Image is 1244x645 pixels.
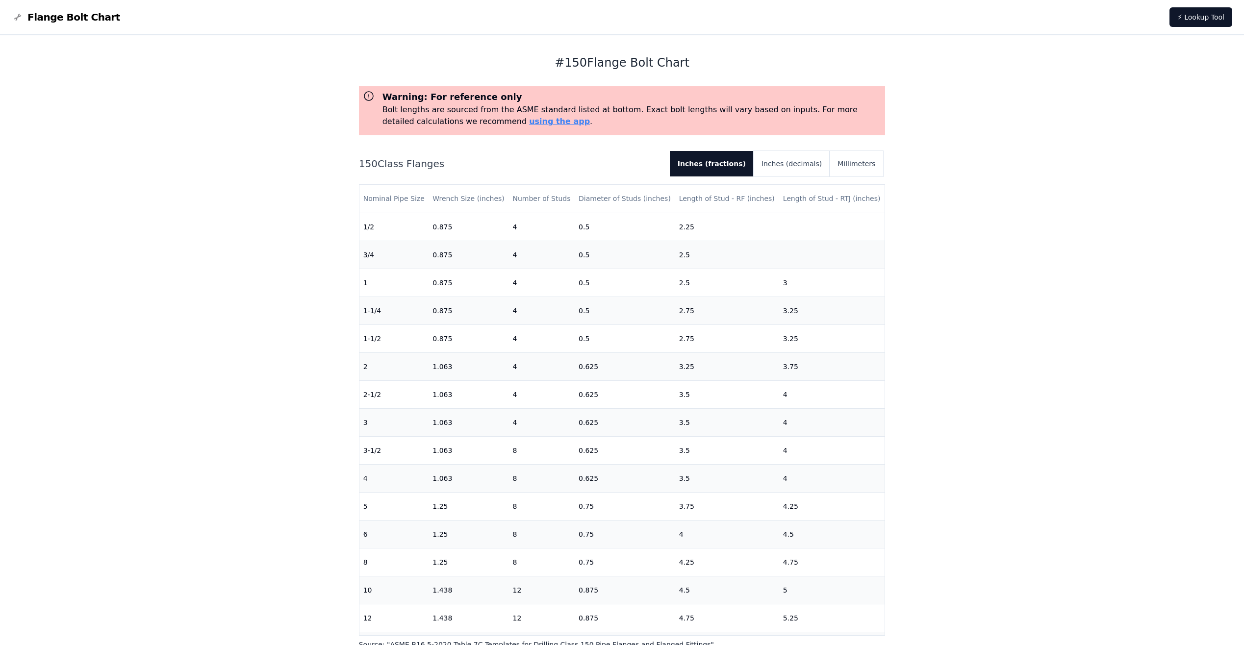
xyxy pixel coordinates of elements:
td: 0.625 [575,436,675,464]
a: Flange Bolt Chart LogoFlange Bolt Chart [12,10,120,24]
td: 1 [359,269,429,297]
td: 0.75 [575,492,675,520]
td: 2.5 [675,241,779,269]
td: 4.5 [779,520,885,548]
td: 0.625 [575,352,675,380]
th: Wrench Size (inches) [429,185,508,213]
th: Length of Stud - RTJ (inches) [779,185,885,213]
td: 0.5 [575,241,675,269]
td: 12 [508,576,575,604]
td: 8 [359,548,429,576]
td: 3.25 [779,324,885,352]
td: 10 [359,576,429,604]
td: 4 [359,464,429,492]
td: 8 [508,492,575,520]
td: 0.875 [429,213,508,241]
td: 2.25 [675,213,779,241]
h1: # 150 Flange Bolt Chart [359,55,886,71]
td: 8 [508,520,575,548]
td: 3.25 [675,352,779,380]
td: 3.25 [779,297,885,324]
td: 0.875 [575,604,675,632]
td: 1-1/2 [359,324,429,352]
td: 4 [508,324,575,352]
button: Inches (fractions) [670,151,754,176]
td: 4 [675,520,779,548]
td: 1.438 [429,576,508,604]
td: 6 [359,520,429,548]
td: 4 [508,380,575,408]
td: 5 [779,576,885,604]
td: 8 [508,436,575,464]
button: Millimeters [830,151,883,176]
th: Number of Studs [508,185,575,213]
td: 3.75 [675,492,779,520]
td: 4.5 [675,576,779,604]
td: 0.5 [575,324,675,352]
th: Nominal Pipe Size [359,185,429,213]
td: 1.063 [429,436,508,464]
th: Length of Stud - RF (inches) [675,185,779,213]
td: 0.75 [575,548,675,576]
td: 2.75 [675,324,779,352]
h2: 150 Class Flanges [359,157,662,171]
td: 0.875 [575,576,675,604]
td: 4.75 [779,548,885,576]
td: 3 [359,408,429,436]
td: 3.5 [675,380,779,408]
td: 4 [508,269,575,297]
td: 1.25 [429,548,508,576]
td: 4 [508,408,575,436]
td: 4.25 [675,548,779,576]
td: 2.5 [675,269,779,297]
td: 5.25 [779,604,885,632]
a: using the app [529,117,590,126]
td: 4 [779,436,885,464]
td: 1.25 [429,492,508,520]
td: 4 [508,241,575,269]
td: 1.063 [429,464,508,492]
td: 2 [359,352,429,380]
td: 2-1/2 [359,380,429,408]
td: 4 [779,464,885,492]
td: 4 [508,352,575,380]
td: 12 [508,604,575,632]
td: 0.625 [575,464,675,492]
td: 0.5 [575,213,675,241]
td: 3/4 [359,241,429,269]
td: 3 [779,269,885,297]
span: Flange Bolt Chart [27,10,120,24]
p: Bolt lengths are sourced from the ASME standard listed at bottom. Exact bolt lengths will vary ba... [382,104,882,127]
th: Diameter of Studs (inches) [575,185,675,213]
td: 4 [508,213,575,241]
td: 0.75 [575,520,675,548]
td: 1-1/4 [359,297,429,324]
td: 4.75 [675,604,779,632]
td: 8 [508,464,575,492]
button: Inches (decimals) [754,151,830,176]
td: 0.875 [429,297,508,324]
td: 0.875 [429,241,508,269]
td: 1.25 [429,520,508,548]
td: 1.063 [429,380,508,408]
td: 2.75 [675,297,779,324]
td: 3.5 [675,464,779,492]
td: 1.438 [429,604,508,632]
img: Flange Bolt Chart Logo [12,11,24,23]
td: 5 [359,492,429,520]
td: 3.75 [779,352,885,380]
td: 4 [508,297,575,324]
td: 1.063 [429,352,508,380]
td: 0.625 [575,380,675,408]
td: 3.5 [675,408,779,436]
td: 0.625 [575,408,675,436]
td: 3-1/2 [359,436,429,464]
h3: Warning: For reference only [382,90,882,104]
td: 1/2 [359,213,429,241]
td: 0.875 [429,269,508,297]
td: 4.25 [779,492,885,520]
td: 3.5 [675,436,779,464]
td: 0.5 [575,269,675,297]
td: 12 [359,604,429,632]
td: 0.875 [429,324,508,352]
